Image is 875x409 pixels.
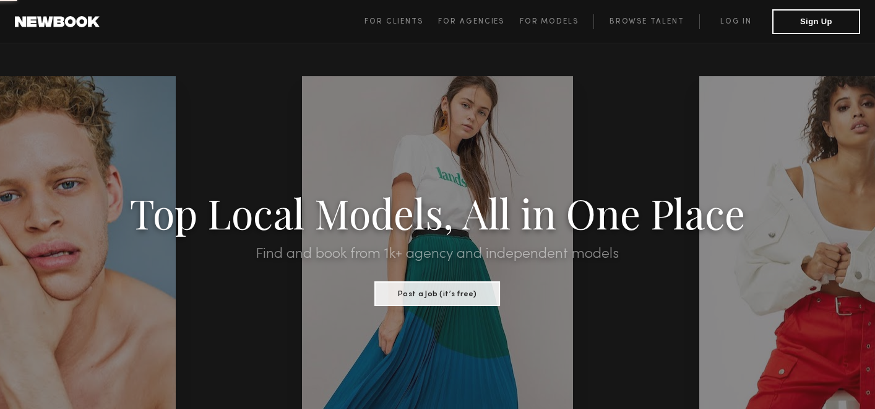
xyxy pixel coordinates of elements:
[374,286,500,299] a: Post a Job (it’s free)
[699,14,772,29] a: Log in
[364,18,423,25] span: For Clients
[374,281,500,306] button: Post a Job (it’s free)
[66,193,809,232] h1: Top Local Models, All in One Place
[520,18,579,25] span: For Models
[66,247,809,262] h2: Find and book from 1k+ agency and independent models
[438,14,519,29] a: For Agencies
[438,18,504,25] span: For Agencies
[520,14,594,29] a: For Models
[364,14,438,29] a: For Clients
[593,14,699,29] a: Browse Talent
[772,9,860,34] button: Sign Up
